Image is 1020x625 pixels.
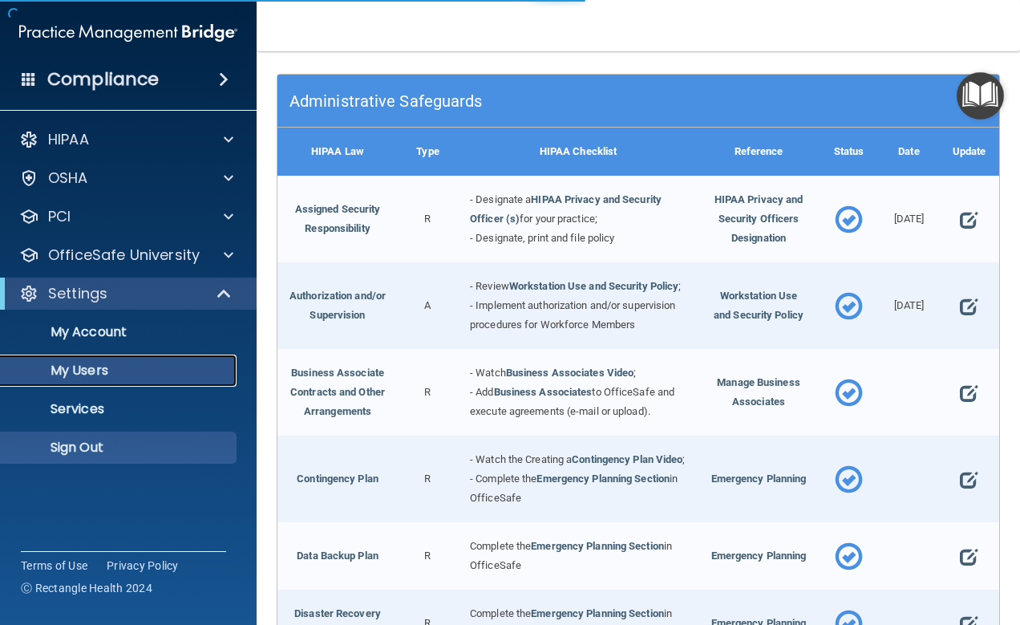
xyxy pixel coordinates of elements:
[711,550,807,562] span: Emergency Planning
[470,386,494,398] span: - Add
[10,363,229,379] p: My Users
[398,176,458,262] div: R
[290,367,385,417] a: Business Associate Contracts and Other Arrangements
[107,558,179,574] a: Privacy Policy
[19,130,233,149] a: HIPAA
[572,453,682,465] a: Contingency Plan Video
[531,540,664,552] a: Emergency Planning Section
[289,290,386,321] a: Authorization and/or Supervision
[47,68,159,91] h4: Compliance
[470,232,614,244] span: - Designate, print and file policy
[939,128,999,176] div: Update
[398,522,458,590] div: R
[698,128,819,176] div: Reference
[398,128,458,176] div: Type
[297,550,378,562] a: Data Backup Plan
[470,367,506,379] span: - Watch
[10,401,229,417] p: Services
[470,280,509,292] span: - Review
[295,203,381,234] a: Assigned Security Responsibility
[21,580,152,596] span: Ⓒ Rectangle Health 2024
[633,367,636,379] span: ;
[879,176,939,262] div: [DATE]
[48,284,107,303] p: Settings
[494,386,593,398] a: Business Associates
[536,473,670,485] a: Emergency Planning Section
[48,246,200,265] p: OfficeSafe University
[19,168,233,188] a: OSHA
[10,324,229,340] p: My Account
[470,193,531,205] span: - Designate a
[19,207,233,226] a: PCI
[711,473,807,485] span: Emergency Planning
[48,130,89,149] p: HIPAA
[470,473,536,485] span: - Complete the
[470,453,572,465] span: - Watch the Creating a
[717,376,800,408] span: Manage Business Associates
[48,168,88,188] p: OSHA
[458,128,698,176] div: HIPAA Checklist
[470,299,675,331] span: - Implement authorization and/or supervision procedures for Workforce Members
[21,558,87,574] a: Terms of Use
[398,262,458,349] div: A
[277,128,398,176] div: HIPAA Law
[509,280,679,292] a: Workstation Use and Security Policy
[289,92,807,110] h5: Administrative Safeguards
[48,207,71,226] p: PCI
[531,607,664,619] a: Emergency Planning Section
[714,193,803,244] span: HIPAA Privacy and Security Officers Designation
[879,262,939,349] div: [DATE]
[19,17,237,49] img: PMB logo
[957,72,1004,120] button: Open Resource Center
[678,280,681,292] span: ;
[682,453,685,465] span: ;
[879,128,939,176] div: Date
[470,193,662,225] a: HIPAA Privacy and Security Officer (s)
[470,540,531,552] span: Complete the
[506,367,634,379] a: Business Associates Video
[19,284,233,303] a: Settings
[19,246,233,265] a: OfficeSafe University
[398,436,458,522] div: R
[520,213,597,225] span: for your practice;
[10,440,229,456] p: Sign Out
[470,607,531,619] span: Complete the
[714,290,803,321] span: Workstation Use and Security Policy
[819,128,879,176] div: Status
[297,473,378,485] a: Contingency Plan
[398,349,458,436] div: R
